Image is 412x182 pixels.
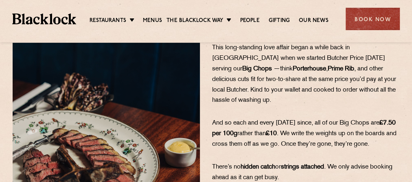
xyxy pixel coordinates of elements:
a: Our News [299,17,329,26]
span: think [280,66,293,72]
b: Prime [328,66,343,72]
b: Porterhouse [293,66,326,72]
span: . We write the weights up on the boards and cross them off as we go. Once they’re gone, they’re g... [212,131,397,147]
span: , [326,66,328,72]
a: People [240,17,259,26]
img: BL_Textured_Logo-footer-cropped.svg [12,13,76,24]
a: Gifting [269,17,290,26]
b: Big Chops [242,66,272,72]
a: The Blacklock Way [167,17,223,26]
span: This long-standing love affair began a while back in [GEOGRAPHIC_DATA] when we started Butcher Pr... [212,45,385,72]
span: or [275,164,281,170]
b: hidden catch [241,164,275,170]
a: Menus [143,17,162,26]
b: Rib [345,66,354,72]
a: Restaurants [90,17,126,26]
b: strings attached [281,164,324,170]
div: Book Now [346,8,400,30]
span: There’s no [212,164,241,170]
span: . We only advise booking ahead as it can get busy. [212,164,392,181]
b: £10 [266,131,277,137]
span: And so each and every [DATE] since, all of our Big Chops are [212,120,379,126]
span: —​​​​​​​ [274,66,280,72]
span: rather than [237,131,266,137]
